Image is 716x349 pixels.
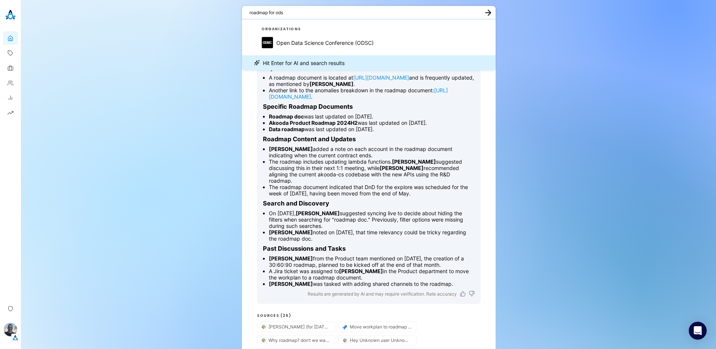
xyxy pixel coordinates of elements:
[308,290,457,298] p: Results are generated by AI and may require verification. Rate accuracy
[353,74,409,81] a: [URL][DOMAIN_NAME]
[257,322,335,332] button: source-button
[4,323,17,336] img: Omry Oz
[269,184,475,197] li: The roadmap document indicated that DnD for the explore was scheduled for the week of [DATE], hav...
[469,291,475,297] button: Dislike
[339,336,416,345] button: source-button
[269,120,358,126] strong: Akooda Product Roadmap 2024H2
[350,324,412,330] span: Move workplan to roadmap doc
[269,229,313,235] strong: [PERSON_NAME]
[263,103,475,110] h3: Specific Roadmap Documents
[269,281,313,287] strong: [PERSON_NAME]
[269,113,475,120] li: was last updated on [DATE].
[269,210,475,229] li: On [DATE], suggested syncing live to decide about hiding the filters when searching for "roadmap ...
[689,322,707,340] div: Open Intercom Messenger
[350,337,412,343] span: Hey Unknown user Unknown user Can we set up a call for [DATE]? I will work with [PERSON_NAME] to ...
[263,60,345,66] span: Hit Enter for AI and search results
[269,146,313,152] strong: [PERSON_NAME]
[268,337,330,343] span: Why roadmap? don’t we want to drop some files to Akoodemo?
[269,120,475,126] li: was last updated on [DATE].
[261,37,273,49] img: Open Data Science Conference (ODSC)
[263,245,475,252] h3: Past Discussions and Tasks
[269,87,475,100] li: Another link to the anomalies breakdown in the roadmap document: .
[269,146,475,158] li: added a note on each account in the roadmap document indicating when the current contract ends.
[339,322,416,332] button: source-button
[276,40,374,46] div: Open Data Science Conference (ODSC)
[260,337,267,344] img: Slack
[310,81,354,87] strong: [PERSON_NAME]
[380,165,424,171] strong: [PERSON_NAME]
[3,320,18,342] button: Omry OzTenant Logo
[268,324,330,330] span: [PERSON_NAME] (for [DATE] of course)- images are looking great! I am seeing some cases where some...
[242,24,301,34] h3: organizations
[269,74,475,87] li: A roadmap document is located at and is frequently updated, as mentioned by .
[269,268,475,281] li: A Jira ticket was assigned to in the Product department to move the workplan to a roadmap document.
[269,255,313,262] strong: [PERSON_NAME]
[257,336,335,345] button: source-button
[269,229,475,242] li: noted on [DATE], that time relevancy could be tricky regarding the roadmap doc.
[269,255,475,268] li: from the Product team mentioned on [DATE], the creation of a 30:60:90 roadmap, planned to be kick...
[269,87,448,100] a: [URL][DOMAIN_NAME]
[263,135,475,143] h3: Roadmap Content and Updates
[269,281,475,287] li: was tasked with adding shared channels to the roadmap.
[269,126,475,132] li: was last updated on [DATE].
[296,210,340,216] strong: [PERSON_NAME]
[339,268,383,274] strong: [PERSON_NAME]
[12,334,19,342] img: Tenant Logo
[249,9,479,16] textarea: roadmap for ods
[269,158,475,184] li: The roadmap includes updating lambda functions. suggested discussing this in their next 1:1 meeti...
[342,324,348,330] img: Jira
[392,158,436,165] strong: [PERSON_NAME]
[460,291,466,297] button: Like
[263,200,475,207] h3: Search and Discovery
[3,7,18,22] img: Akooda Logo
[342,337,348,344] img: Slack
[257,313,481,319] h3: Sources (26)
[260,324,267,330] img: Slack
[269,113,304,120] strong: Roadmap doc
[242,34,496,51] button: Open Data Science Conference (ODSC)Open Data Science Conference (ODSC)
[269,126,305,132] strong: Data roadmap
